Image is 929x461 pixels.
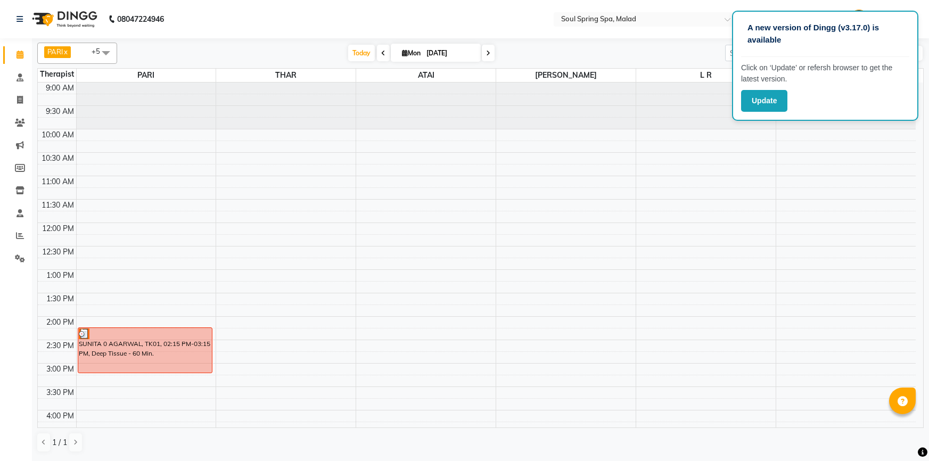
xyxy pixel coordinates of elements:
button: Update [741,90,787,112]
span: PARI [77,69,216,82]
div: 3:00 PM [44,364,76,375]
span: Today [348,45,375,61]
input: Search Appointment [725,45,818,61]
span: [PERSON_NAME] [496,69,636,82]
div: 1:00 PM [44,270,76,281]
span: +5 [92,47,108,55]
div: 4:00 PM [44,410,76,422]
div: 2:30 PM [44,340,76,351]
div: 1:30 PM [44,293,76,304]
span: Mon [399,49,423,57]
img: logo [27,4,100,34]
div: 10:00 AM [39,129,76,141]
div: 12:30 PM [40,246,76,258]
input: 2025-09-01 [423,45,476,61]
div: Therapist [38,69,76,80]
p: Click on ‘Update’ or refersh browser to get the latest version. [741,62,909,85]
div: SUNITA 0 AGARWAL, TK01, 02:15 PM-03:15 PM, Deep Tissue - 60 Min. [78,328,212,373]
div: 11:00 AM [39,176,76,187]
div: 12:00 PM [40,223,76,234]
div: 3:30 PM [44,387,76,398]
div: 10:30 AM [39,153,76,164]
span: ATAI [356,69,496,82]
b: 08047224946 [117,4,164,34]
img: Frontdesk [850,10,868,28]
a: x [63,47,68,56]
div: 2:00 PM [44,317,76,328]
span: PARI [47,47,63,56]
span: 1 / 1 [52,437,67,448]
div: 11:30 AM [39,200,76,211]
p: A new version of Dingg (v3.17.0) is available [747,22,903,46]
iframe: chat widget [884,418,918,450]
div: 9:00 AM [44,83,76,94]
div: 9:30 AM [44,106,76,117]
span: THAR [216,69,356,82]
span: L R [636,69,776,82]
